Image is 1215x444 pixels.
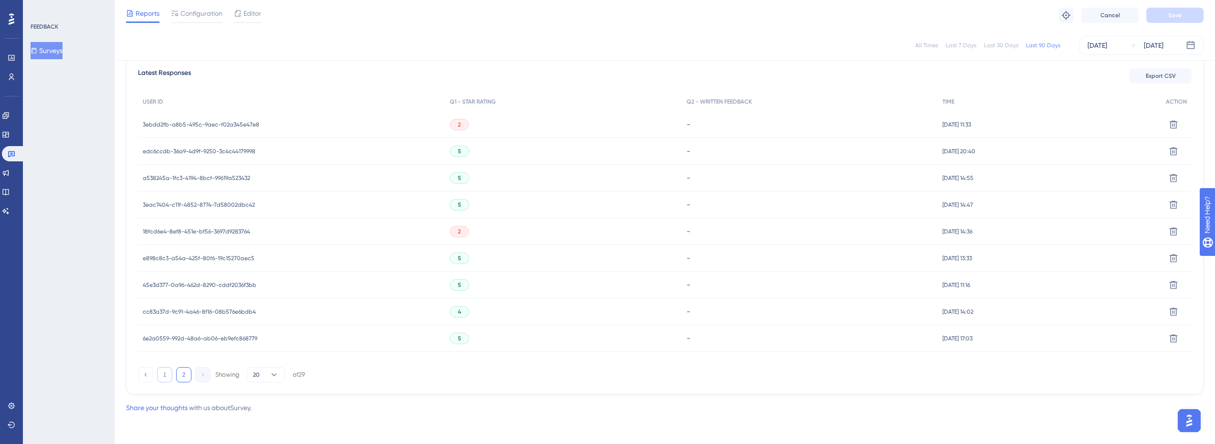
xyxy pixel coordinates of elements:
div: - [687,254,933,263]
span: 3ebdd2fb-a8b5-495c-9aec-f02a345e47e8 [143,121,259,128]
div: with us about Survey . [126,402,252,413]
span: 20 [253,371,260,379]
span: 5 [458,174,461,182]
span: a538245a-1fc3-4194-8bcf-99619a523432 [143,174,250,182]
span: USER ID [143,98,163,106]
span: TIME [942,98,954,106]
span: ACTION [1166,98,1187,106]
span: [DATE] 14:47 [942,201,973,209]
div: - [687,227,933,236]
div: - [687,200,933,209]
div: - [687,120,933,129]
div: - [687,280,933,289]
span: e898c8c3-a54a-425f-80f6-19c15270aec5 [143,254,254,262]
span: 2 [458,228,461,235]
span: [DATE] 11:16 [942,281,970,289]
span: [DATE] 14:55 [942,174,973,182]
div: Last 7 Days [946,42,976,49]
span: 2 [458,121,461,128]
button: 1 [157,367,172,382]
span: Editor [243,8,261,19]
span: 5 [458,148,461,155]
div: - [687,173,933,182]
div: Last 90 Days [1026,42,1060,49]
button: 20 [247,367,285,382]
span: Configuration [180,8,222,19]
span: Cancel [1100,11,1120,19]
span: Q1 - STAR RATING [450,98,496,106]
div: - [687,334,933,343]
div: - [687,307,933,316]
span: [DATE] 17:03 [942,335,972,342]
iframe: UserGuiding AI Assistant Launcher [1175,406,1204,435]
span: [DATE] 11:33 [942,121,971,128]
div: FEEDBACK [31,23,58,31]
span: Reports [136,8,159,19]
button: Save [1146,8,1204,23]
div: Showing [215,370,239,379]
div: Last 30 Days [984,42,1018,49]
span: 45e3d377-0a96-462d-8290-cddf2036f3bb [143,281,256,289]
div: All Times [915,42,938,49]
div: [DATE] [1088,40,1107,51]
span: 5 [458,335,461,342]
span: 5 [458,254,461,262]
button: 2 [176,367,191,382]
span: Save [1168,11,1182,19]
div: of 29 [293,370,305,379]
span: Export CSV [1146,72,1176,80]
button: Surveys [31,42,63,59]
div: - [687,147,933,156]
span: [DATE] 13:33 [942,254,972,262]
span: 4 [458,308,461,316]
span: 5 [458,281,461,289]
span: Latest Responses [138,67,191,85]
span: [DATE] 14:36 [942,228,972,235]
span: Need Help? [22,2,60,14]
span: 3eac7404-c11f-4852-8774-7d58002dbc42 [143,201,255,209]
span: 6e2a0559-992d-48a6-ab06-eb9efc868779 [143,335,257,342]
button: Export CSV [1130,68,1192,84]
span: Q2 - WRITTEN FEEDBACK [687,98,752,106]
span: [DATE] 20:40 [942,148,975,155]
span: [DATE] 14:02 [942,308,973,316]
span: 5 [458,201,461,209]
span: 18fcd6e4-8ef8-451e-bf56-3697d9283764 [143,228,250,235]
a: Share your thoughts [126,404,188,412]
span: edc6ccdb-36a9-4d9f-9250-3c4c44179998 [143,148,255,155]
div: [DATE] [1144,40,1163,51]
button: Cancel [1081,8,1139,23]
span: cc83a37d-9c91-4a46-8f16-08b576e6bdb4 [143,308,256,316]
